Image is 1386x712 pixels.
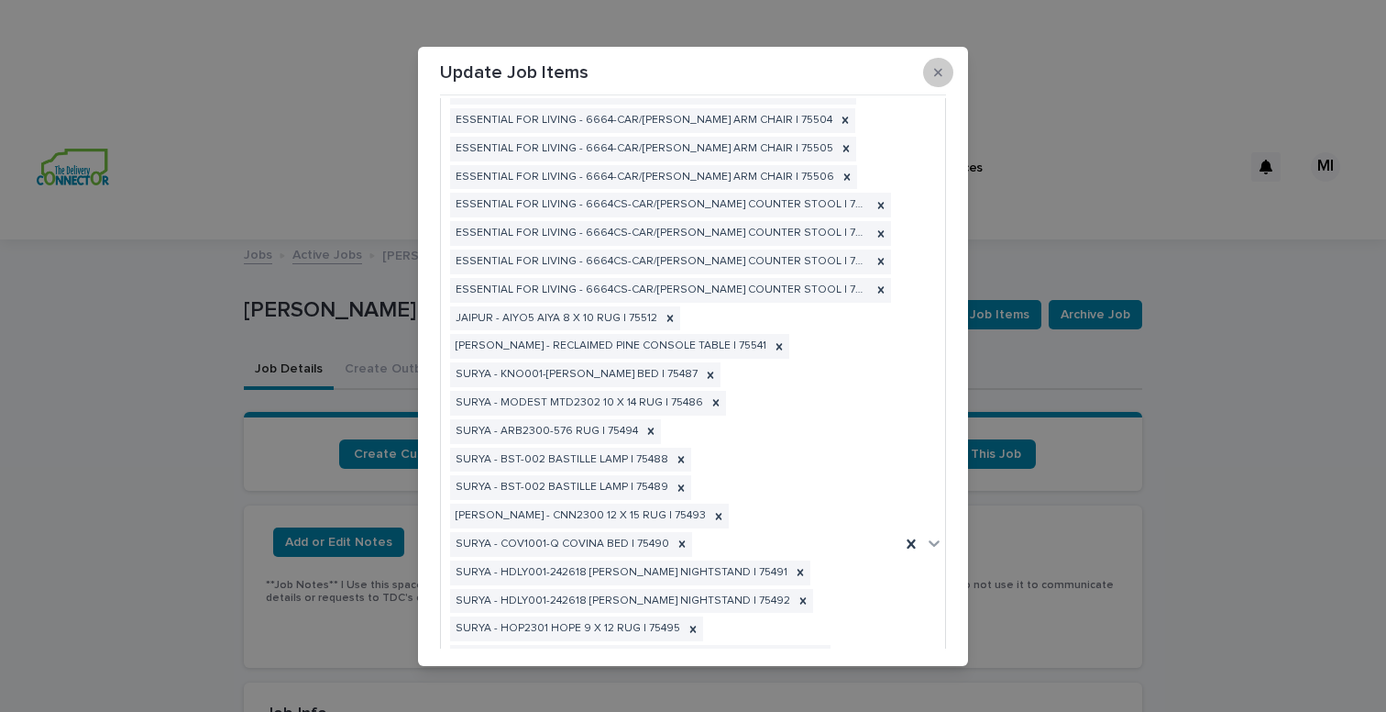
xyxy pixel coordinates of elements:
div: [PERSON_NAME] - CNN2300 12 X 15 RUG | 75493 [450,504,709,528]
div: SURYA - HOP2301 HOPE 9 X 12 RUG | 75495 [450,617,683,641]
div: ESSENTIAL FOR LIVING - 6664CS-CAR/[PERSON_NAME] COUNTER STOOL | 75508 [450,221,871,246]
p: Update Job Items [440,61,588,83]
div: SURYA - COV1001-Q COVINA BED | 75490 [450,532,672,557]
div: ESSENTIAL FOR LIVING - 6664CS-CAR/[PERSON_NAME] COUNTER STOOL | 75509 [450,250,871,274]
div: SURYA - ARB2300-576 RUG | 75494 [450,419,641,444]
div: SURYA - HDLY001-242618 [PERSON_NAME] NIGHTSTAND | 75492 [450,589,793,614]
div: [PERSON_NAME] - RECLAIMED PINE CONSOLE TABLE | 75541 [450,334,769,359]
div: ESSENTIAL FOR LIVING - 6664CS-CAR/[PERSON_NAME] COUNTER STOOL | 75507 [450,193,871,217]
div: SURYA - BST-002 BASTILLE LAMP | 75488 [450,448,671,473]
div: SURYA - MODEST MTD2302 10 X 14 RUG | 75486 [450,391,706,416]
div: JAIPUR - AIYO5 AIYA 8 X 10 RUG | 75512 [450,306,660,331]
div: ESSENTIAL FOR LIVING - 6664-CAR/[PERSON_NAME] ARM CHAIR | 75506 [450,165,837,190]
div: SURYA - BST-002 BASTILLE LAMP | 75489 [450,475,671,500]
div: ESSENTIAL FOR LIVING - 6664-CAR/[PERSON_NAME] ARM CHAIR | 75505 [450,137,836,161]
div: SURYA - HDLY001-242618 [PERSON_NAME] NIGHTSTAND | 75491 [450,561,790,585]
div: ESSENTIAL FOR LIVING - 6664-CAR/[PERSON_NAME] ARM CHAIR | 75504 [450,108,835,133]
div: ESSENTIAL FOR LIVING - 6664CS-CAR/[PERSON_NAME] COUNTER STOOL | 75510 [450,278,871,303]
div: UTTERMOST - 04144 SKIPPING STONES METAL WALL DECOR | 75298 [450,645,810,670]
div: SURYA - KNO001-[PERSON_NAME] BED | 75487 [450,362,700,387]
